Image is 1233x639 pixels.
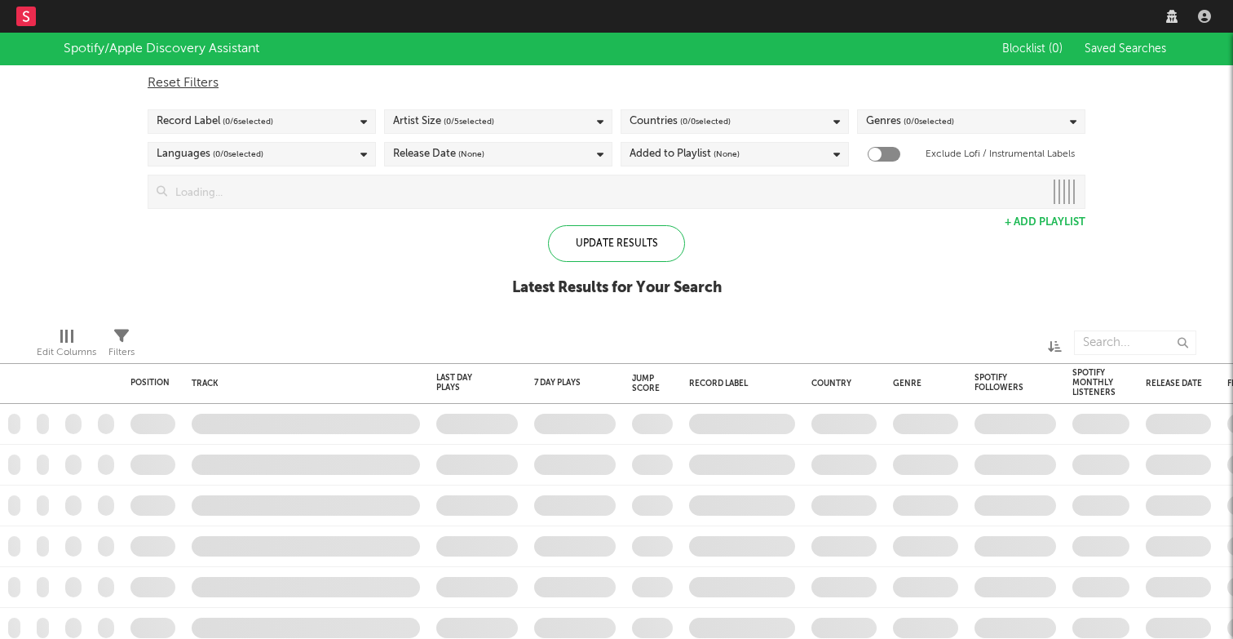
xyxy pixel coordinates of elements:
[630,112,731,131] div: Countries
[37,343,96,362] div: Edit Columns
[167,175,1044,208] input: Loading...
[213,144,263,164] span: ( 0 / 0 selected)
[37,322,96,370] div: Edit Columns
[108,343,135,362] div: Filters
[130,378,170,388] div: Position
[926,144,1075,164] label: Exclude Lofi / Instrumental Labels
[108,322,135,370] div: Filters
[436,373,493,393] div: Last Day Plays
[974,373,1032,393] div: Spotify Followers
[866,112,954,131] div: Genres
[393,112,494,131] div: Artist Size
[64,39,259,59] div: Spotify/Apple Discovery Assistant
[689,379,787,388] div: Record Label
[534,378,591,388] div: 7 Day Plays
[893,379,950,388] div: Genre
[904,112,954,131] span: ( 0 / 0 selected)
[1072,368,1116,397] div: Spotify Monthly Listeners
[192,379,412,388] div: Track
[1146,379,1203,388] div: Release Date
[630,144,740,164] div: Added to Playlist
[157,144,263,164] div: Languages
[811,379,868,388] div: Country
[680,112,731,131] span: ( 0 / 0 selected)
[714,144,740,164] span: (None)
[1002,43,1063,55] span: Blocklist
[548,225,685,262] div: Update Results
[157,112,273,131] div: Record Label
[1074,331,1196,355] input: Search...
[1080,42,1169,55] button: Saved Searches
[1005,217,1085,228] button: + Add Playlist
[223,112,273,131] span: ( 0 / 6 selected)
[1049,43,1063,55] span: ( 0 )
[512,278,722,298] div: Latest Results for Your Search
[393,144,484,164] div: Release Date
[148,73,1085,93] div: Reset Filters
[1085,43,1169,55] span: Saved Searches
[632,374,660,393] div: Jump Score
[458,144,484,164] span: (None)
[444,112,494,131] span: ( 0 / 5 selected)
